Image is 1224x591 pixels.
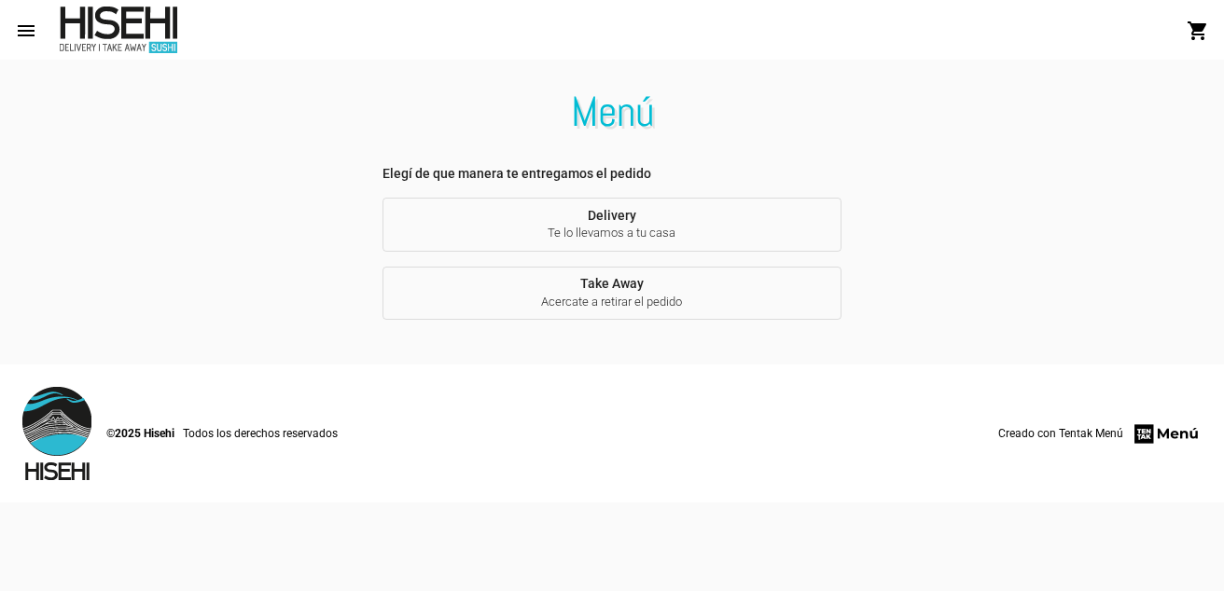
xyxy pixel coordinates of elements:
span: Acercate a retirar el pedido [397,294,828,310]
mat-icon: menu [15,20,37,42]
span: ©2025 Hisehi [106,424,174,443]
span: Take Away [397,276,828,310]
span: Te lo llevamos a tu casa [397,225,828,241]
button: Take AwayAcercate a retirar el pedido [382,267,842,321]
button: DeliveryTe lo llevamos a tu casa [382,198,842,252]
span: Creado con Tentak Menú [998,424,1123,443]
img: menu-firm.png [1132,421,1202,447]
mat-icon: shopping_cart [1187,20,1209,42]
a: Creado con Tentak Menú [998,421,1202,447]
span: Delivery [397,208,828,242]
label: Elegí de que manera te entregamos el pedido [382,164,842,183]
span: Todos los derechos reservados [183,424,338,443]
